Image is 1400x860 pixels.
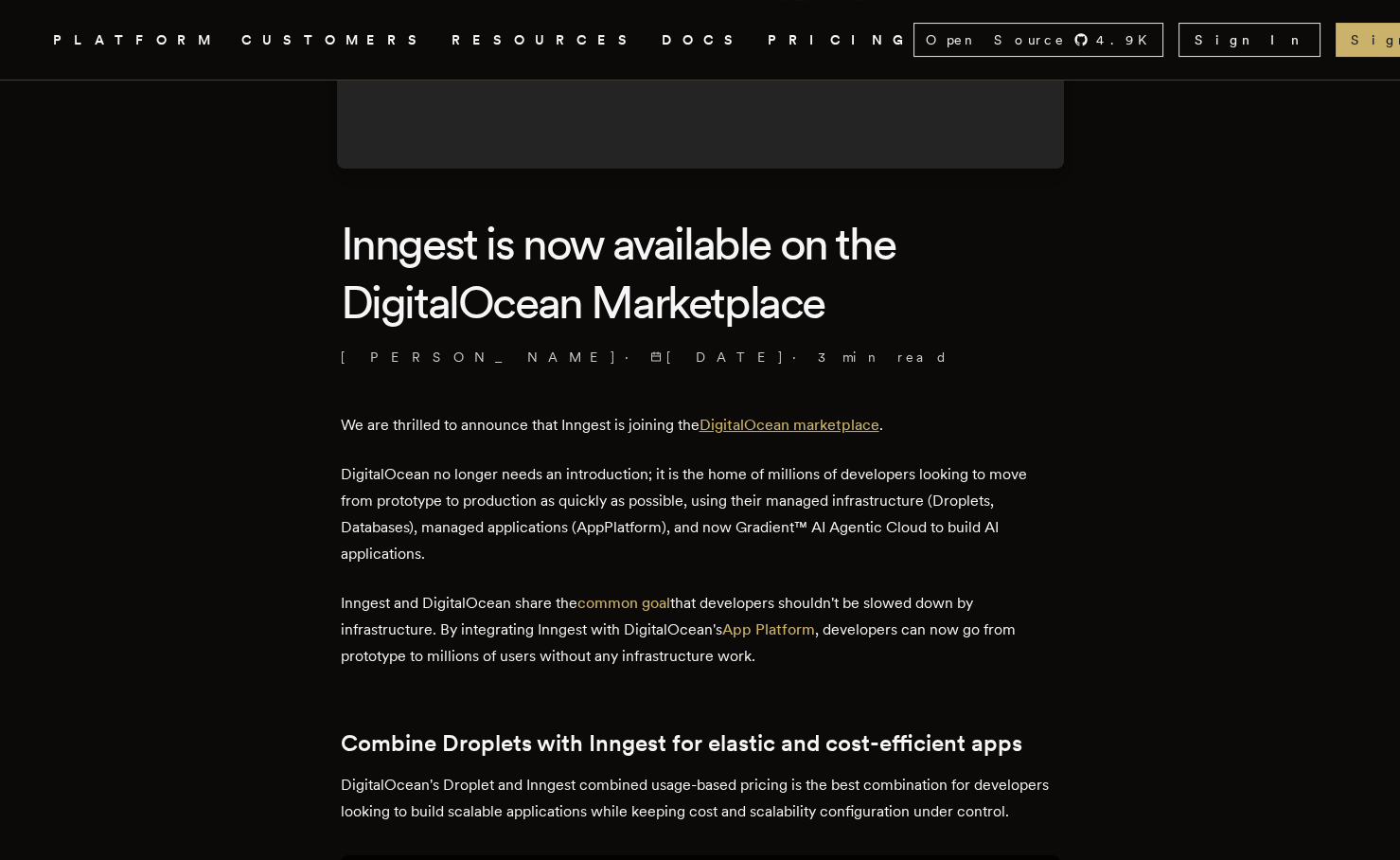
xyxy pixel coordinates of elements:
[452,28,639,52] button: RESOURCES
[818,348,948,367] span: 3 min read
[341,348,1060,367] p: · ·
[341,730,1060,757] h2: Combine Droplets with Inngest for elastic and cost-efficient apps
[1096,30,1159,49] span: 4.9 K
[341,348,617,367] a: [PERSON_NAME]
[650,348,785,367] span: [DATE]
[1178,23,1320,57] a: Sign In
[341,461,1060,567] p: DigitalOcean no longer needs an introduction; it is the home of millions of developers looking to...
[662,28,745,52] a: DOCS
[341,412,1060,439] p: We are thrilled to announce that Inngest is joining the .
[700,416,879,434] a: DigitalOcean marketplace
[241,28,429,52] a: CUSTOMERS
[926,30,1066,49] span: Open Source
[577,594,670,612] a: common goal
[722,620,815,638] a: App Platform
[341,214,1060,332] h1: Inngest is now available on the DigitalOcean Marketplace
[341,772,1060,825] p: DigitalOcean's Droplet and Inngest combined usage-based pricing is the best combination for devel...
[53,28,219,52] button: PLATFORM
[768,28,913,52] a: PRICING
[341,590,1060,670] p: Inngest and DigitalOcean share the that developers shouldn't be slowed down by infrastructure. By...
